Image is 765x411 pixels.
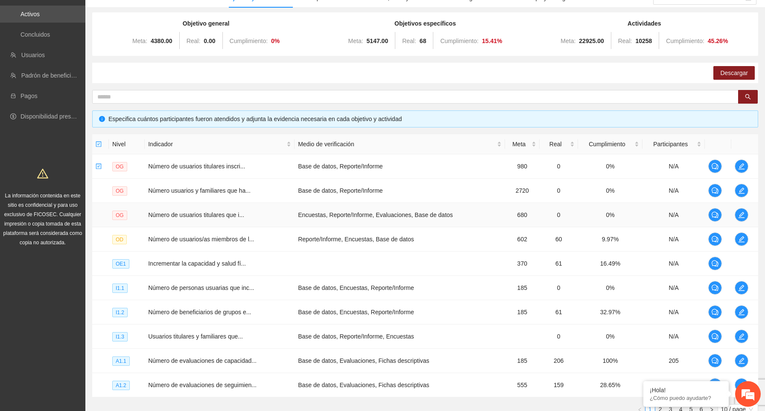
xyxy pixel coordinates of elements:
[148,309,251,315] span: Número de beneficiarios de grupos e...
[735,378,748,392] button: edit
[271,38,280,44] strong: 0 %
[642,179,705,203] td: N/A
[96,141,102,147] span: check-square
[646,139,695,149] span: Participantes
[708,305,722,319] button: comment
[148,357,257,364] span: Número de evaluaciones de capacidad...
[735,357,748,364] span: edit
[505,154,540,179] td: 980
[579,38,604,44] strong: 22925.00
[112,284,128,293] span: I1.1
[642,227,705,252] td: N/A
[642,276,705,300] td: N/A
[148,211,244,218] span: Número de usuarios titulares que i...
[642,154,705,179] td: N/A
[295,373,505,397] td: Base de datos, Evaluaciones, Fichas descriptivas
[642,324,705,349] td: N/A
[4,233,163,263] textarea: Escriba su mensaje y pulse “Intro”
[708,232,722,246] button: comment
[540,252,578,276] td: 61
[505,203,540,227] td: 680
[140,4,161,25] div: Minimizar ventana de chat en vivo
[112,162,127,171] span: OG
[578,179,643,203] td: 0%
[20,93,38,99] a: Pagos
[708,281,722,295] button: comment
[148,187,251,194] span: Número usuarios y familiares que ha...
[735,354,748,368] button: edit
[540,349,578,373] td: 206
[148,333,243,340] span: Usuarios titulares y familiares que...
[109,134,145,154] th: Nivel
[628,20,661,27] strong: Actividades
[735,208,748,222] button: edit
[709,163,721,170] span: comment
[735,232,748,246] button: edit
[505,134,540,154] th: Meta
[148,284,254,291] span: Número de personas usuarias que inc...
[295,203,505,227] td: Encuestas, Reporte/Informe, Evaluaciones, Base de datos
[505,276,540,300] td: 185
[505,373,540,397] td: 555
[708,208,722,222] button: comment
[145,134,295,154] th: Indicador
[738,90,758,104] button: search
[543,139,568,149] span: Real
[745,94,751,101] span: search
[112,308,128,317] span: I1.2
[44,43,143,55] div: Chatee con nosotros ahora
[230,38,268,44] span: Cumplimiento:
[21,52,45,58] a: Usuarios
[112,381,130,390] span: A1.2
[642,300,705,324] td: N/A
[540,154,578,179] td: 0
[735,159,748,173] button: edit
[540,300,578,324] td: 61
[708,378,722,392] button: comment
[112,186,127,196] span: OG
[540,227,578,252] td: 60
[642,252,705,276] td: N/A
[735,184,748,197] button: edit
[540,324,578,349] td: 0
[295,227,505,252] td: Reporte/Informe, Encuestas, Base de datos
[3,193,82,246] span: La información contenida en este sitio es confidencial y para uso exclusivo de FICOSEC. Cualquier...
[578,227,643,252] td: 9.97%
[666,38,704,44] span: Cumplimiento:
[295,179,505,203] td: Base de datos, Reporte/Informe
[402,38,416,44] span: Real:
[708,354,722,368] button: comment
[295,154,505,179] td: Base de datos, Reporte/Informe
[708,38,728,44] strong: 45.26 %
[420,38,426,44] strong: 68
[735,281,748,295] button: edit
[578,154,643,179] td: 0%
[148,139,285,149] span: Indicador
[650,395,722,401] p: ¿Cómo puedo ayudarte?
[708,257,722,270] button: comment
[20,31,50,38] a: Concluidos
[148,236,254,243] span: Número de usuarios/as miembros de l...
[650,387,722,394] div: ¡Hola!
[295,276,505,300] td: Base de datos, Encuestas, Reporte/Informe
[561,38,575,44] span: Meta:
[96,163,102,169] span: check-square
[540,179,578,203] td: 0
[708,159,722,173] button: comment
[20,113,93,120] a: Disponibilidad presupuestal
[295,324,505,349] td: Base de datos, Reporte/Informe, Encuestas
[578,349,643,373] td: 100%
[735,330,748,343] button: edit
[735,284,748,291] span: edit
[578,300,643,324] td: 32.97%
[708,184,722,197] button: comment
[108,114,751,124] div: Especifica cuántos participantes fueron atendidos y adjunta la evidencia necesaria en cada objeti...
[642,349,705,373] td: 205
[635,38,652,44] strong: 10258
[482,38,502,44] strong: 15.41 %
[148,163,245,170] span: Número de usuarios titulares inscri...
[132,38,147,44] span: Meta:
[735,163,748,170] span: edit
[735,211,748,218] span: edit
[540,203,578,227] td: 0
